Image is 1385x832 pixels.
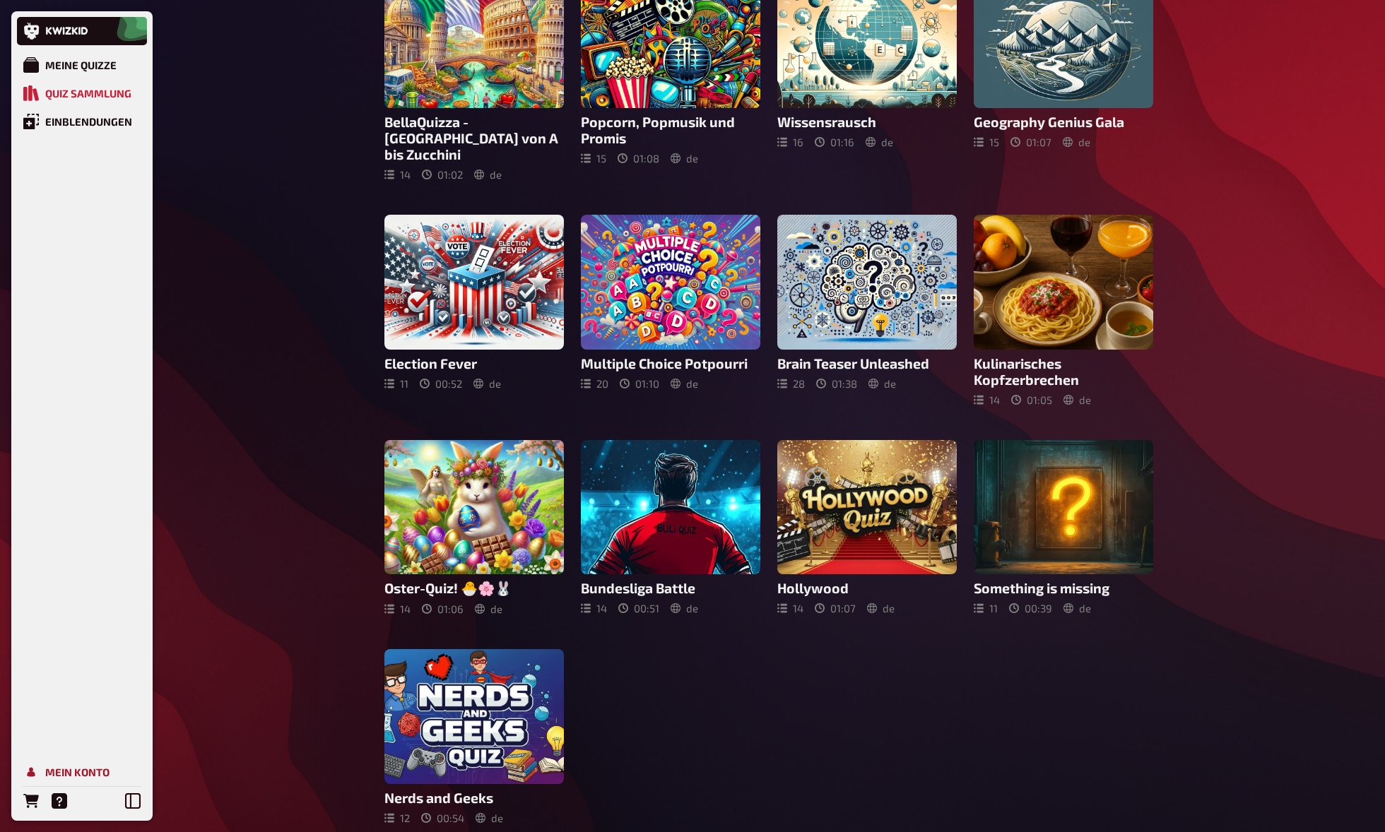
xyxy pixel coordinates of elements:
[777,440,957,616] a: Hollywood1401:07de
[384,355,564,372] h3: Election Fever
[420,377,462,390] div: 00 : 52
[45,787,73,815] a: Hilfe
[476,812,503,824] div: de
[620,377,659,390] div: 01 : 10
[45,87,131,100] div: Quiz Sammlung
[815,602,856,614] div: 01 : 07
[581,440,760,616] a: Bundesliga Battle1400:51de
[671,602,698,614] div: de
[974,136,999,148] div: 15
[581,602,607,614] div: 14
[815,136,854,148] div: 01 : 16
[474,168,502,181] div: de
[17,787,45,815] a: Bestellungen
[581,580,760,596] h3: Bundesliga Battle
[17,107,147,136] a: Einblendungen
[618,152,659,165] div: 01 : 08
[618,602,659,614] div: 00 : 51
[384,440,564,616] a: Oster-Quiz! 🐣🌸🐰1401:06de
[974,114,1153,130] h3: Geography Genius Gala
[384,812,410,824] div: 12
[45,59,117,71] div: Meine Quizze
[1063,602,1091,614] div: de
[974,580,1153,596] h3: Something is missing
[45,115,132,128] div: Einblendungen
[384,580,564,597] h3: Oster-Quiz! 🐣🌸🐰
[777,114,957,130] h3: Wissensrausch
[671,377,698,390] div: de
[868,377,896,390] div: de
[421,812,464,824] div: 00 : 54
[384,377,408,390] div: 11
[974,393,1000,406] div: 14
[384,649,564,824] a: Nerds and Geeks1200:54de
[816,377,857,390] div: 01 : 38
[974,355,1153,388] h3: Kulinarisches Kopfzerbrechen
[17,51,147,79] a: Meine Quizze
[867,602,895,614] div: de
[581,114,760,146] h3: Popcorn, Popmusik und Promis
[974,215,1153,406] a: Kulinarisches Kopfzerbrechen1401:05de
[17,758,147,786] a: Mein Konto
[384,790,564,806] h3: Nerds and Geeks
[475,602,502,615] div: de
[384,114,564,162] h3: BellaQuizza - [GEOGRAPHIC_DATA] von A bis Zucchini
[1011,393,1052,406] div: 01 : 05
[45,766,110,778] div: Mein Konto
[777,377,805,390] div: 28
[1009,602,1052,614] div: 00 : 39
[1063,393,1091,406] div: de
[777,355,957,372] h3: Brain Teaser Unleashed
[581,152,606,165] div: 15
[974,440,1153,616] a: Something is missing1100:39de
[1010,136,1051,148] div: 01 : 07
[671,152,698,165] div: de
[581,215,760,406] a: Multiple Choice Potpourri2001:10de
[777,215,957,406] a: Brain Teaser Unleashed2801:38de
[473,377,501,390] div: de
[422,602,464,615] div: 01 : 06
[17,79,147,107] a: Quiz Sammlung
[384,602,411,615] div: 14
[1063,136,1090,148] div: de
[974,602,998,614] div: 11
[581,377,608,390] div: 20
[866,136,893,148] div: de
[384,168,411,181] div: 14
[777,602,803,614] div: 14
[777,580,957,596] h3: Hollywood
[422,168,463,181] div: 01 : 02
[384,215,564,406] a: Election Fever1100:52de
[777,136,803,148] div: 16
[581,355,760,372] h3: Multiple Choice Potpourri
